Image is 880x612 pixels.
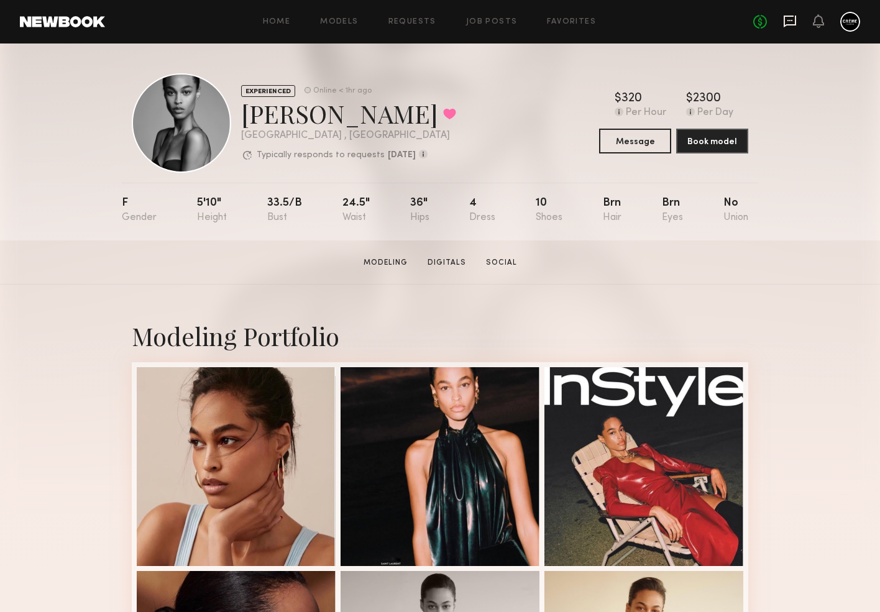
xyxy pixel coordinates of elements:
[615,93,621,105] div: $
[410,198,429,223] div: 36"
[359,257,413,268] a: Modeling
[626,107,666,119] div: Per Hour
[257,151,385,160] p: Typically responds to requests
[122,198,157,223] div: F
[423,257,471,268] a: Digitals
[388,151,416,160] b: [DATE]
[388,18,436,26] a: Requests
[197,198,227,223] div: 5'10"
[132,319,748,352] div: Modeling Portfolio
[241,97,456,130] div: [PERSON_NAME]
[481,257,522,268] a: Social
[693,93,721,105] div: 2300
[536,198,562,223] div: 10
[662,198,683,223] div: Brn
[320,18,358,26] a: Models
[241,130,456,141] div: [GEOGRAPHIC_DATA] , [GEOGRAPHIC_DATA]
[342,198,370,223] div: 24.5"
[547,18,596,26] a: Favorites
[469,198,495,223] div: 4
[603,198,621,223] div: Brn
[723,198,748,223] div: No
[263,18,291,26] a: Home
[313,87,372,95] div: Online < 1hr ago
[599,129,671,153] button: Message
[676,129,748,153] button: Book model
[267,198,302,223] div: 33.5/b
[241,85,295,97] div: EXPERIENCED
[466,18,518,26] a: Job Posts
[686,93,693,105] div: $
[621,93,642,105] div: 320
[697,107,733,119] div: Per Day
